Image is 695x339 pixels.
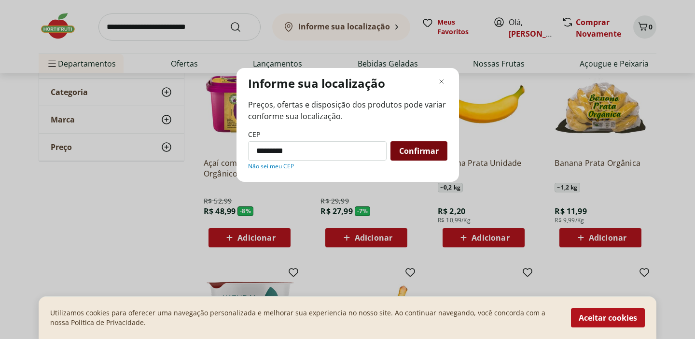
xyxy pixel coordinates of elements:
[399,147,439,155] span: Confirmar
[248,99,447,122] span: Preços, ofertas e disposição dos produtos pode variar conforme sua localização.
[248,76,385,91] p: Informe sua localização
[436,76,447,87] button: Fechar modal de regionalização
[390,141,447,161] button: Confirmar
[571,308,645,327] button: Aceitar cookies
[248,130,260,139] label: CEP
[236,68,459,182] div: Modal de regionalização
[248,163,294,170] a: Não sei meu CEP
[50,308,559,327] p: Utilizamos cookies para oferecer uma navegação personalizada e melhorar sua experiencia no nosso ...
